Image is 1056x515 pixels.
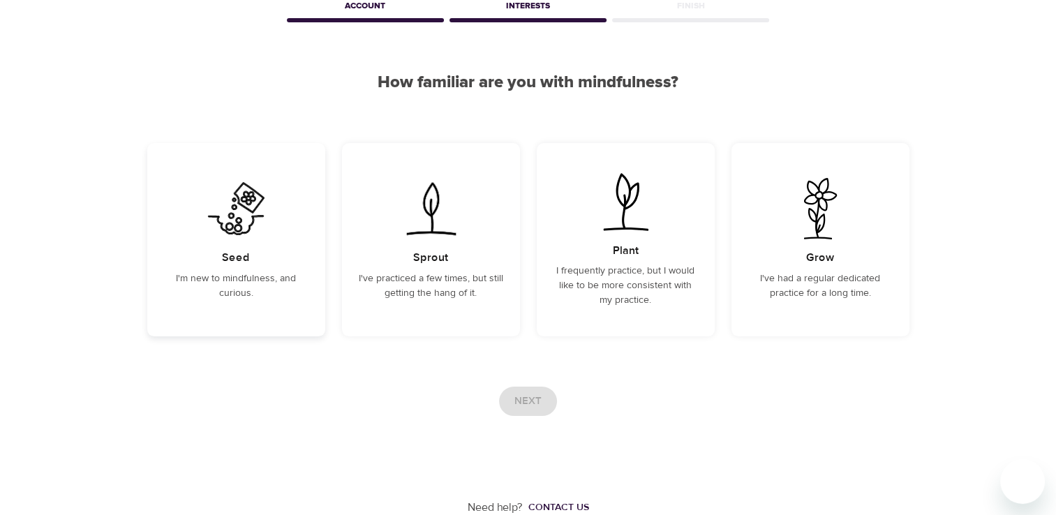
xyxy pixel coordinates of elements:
iframe: Button to launch messaging window [1000,459,1045,504]
div: I've had a regular dedicated practice for a long time.GrowI've had a regular dedicated practice f... [731,143,909,336]
img: I frequently practice, but I would like to be more consistent with my practice. [590,171,661,232]
p: I frequently practice, but I would like to be more consistent with my practice. [553,264,698,308]
img: I've had a regular dedicated practice for a long time. [785,178,856,239]
h5: Sprout [413,251,448,265]
p: I've had a regular dedicated practice for a long time. [748,271,893,301]
h2: How familiar are you with mindfulness? [147,73,909,93]
img: I've practiced a few times, but still getting the hang of it. [396,178,466,239]
div: I frequently practice, but I would like to be more consistent with my practice.PlantI frequently ... [537,143,715,336]
p: I'm new to mindfulness, and curious. [164,271,308,301]
h5: Plant [613,244,639,258]
a: Contact us [523,500,589,514]
div: Contact us [528,500,589,514]
h5: Seed [222,251,250,265]
h5: Grow [806,251,834,265]
img: I'm new to mindfulness, and curious. [201,178,272,239]
p: I've practiced a few times, but still getting the hang of it. [359,271,503,301]
div: I'm new to mindfulness, and curious.SeedI'm new to mindfulness, and curious. [147,143,325,336]
div: I've practiced a few times, but still getting the hang of it.SproutI've practiced a few times, bu... [342,143,520,336]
